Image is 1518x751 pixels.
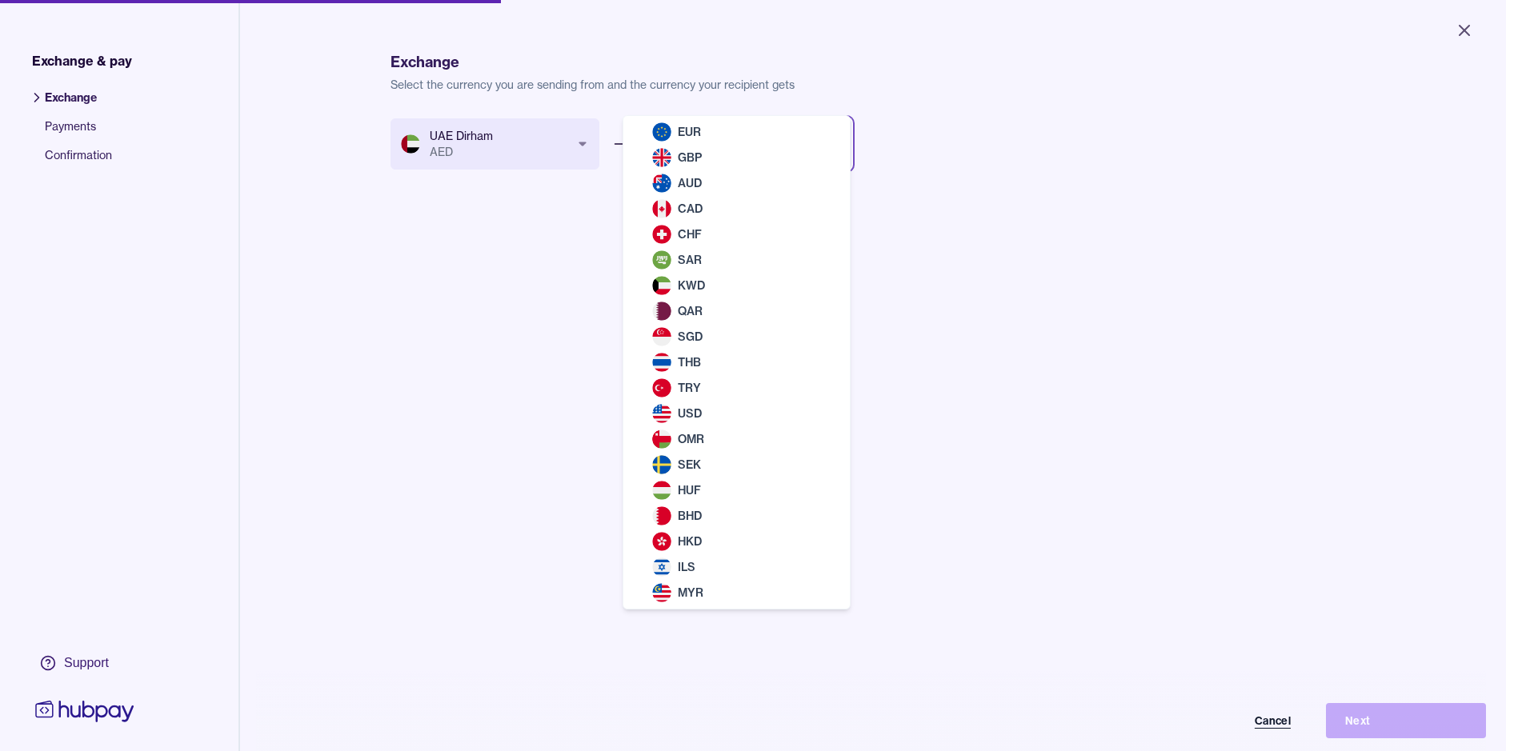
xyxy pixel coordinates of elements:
span: SGD [678,330,703,344]
span: ILS [678,560,695,574]
span: SEK [678,457,701,472]
span: EUR [678,125,701,139]
span: GBP [678,150,702,165]
span: OMR [678,432,704,446]
span: CAD [678,202,703,216]
span: QAR [678,304,703,318]
span: THB [678,355,701,370]
button: Cancel [1150,703,1310,738]
span: HUF [678,483,701,497]
span: TRY [678,381,701,395]
span: SAR [678,253,702,267]
span: MYR [678,585,703,600]
span: BHD [678,509,702,523]
span: USD [678,406,702,421]
span: CHF [678,227,702,242]
span: KWD [678,278,705,293]
span: HKD [678,534,702,549]
span: AUD [678,176,702,190]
